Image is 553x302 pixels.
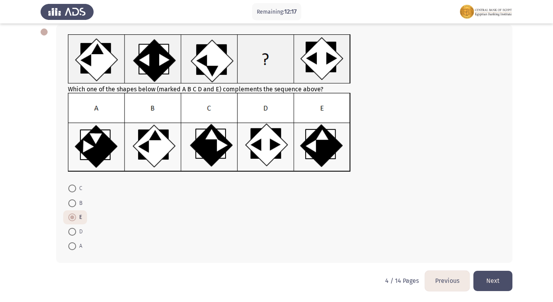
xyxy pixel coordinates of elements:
button: load previous page [425,271,469,291]
span: 12:17 [284,8,297,15]
button: load next page [473,271,512,291]
img: Assess Talent Management logo [41,1,94,23]
img: UkFYMDAxMDhBLnBuZzE2MjIwMzQ5MzczOTY=.png [68,34,351,84]
span: D [76,227,83,236]
span: E [76,213,82,222]
span: A [76,242,82,251]
img: Assessment logo of FOCUS Assessment 3 Modules EN [459,1,512,23]
p: Remaining: [257,7,297,17]
img: UkFYMDAxMDhCLnBuZzE2MjIwMzUwMjgyNzM=.png [68,93,351,172]
span: C [76,184,82,193]
p: 4 / 14 Pages [385,277,419,284]
div: Which one of the shapes below (marked A B C D and E) complements the sequence above? [68,34,501,174]
span: B [76,199,82,208]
